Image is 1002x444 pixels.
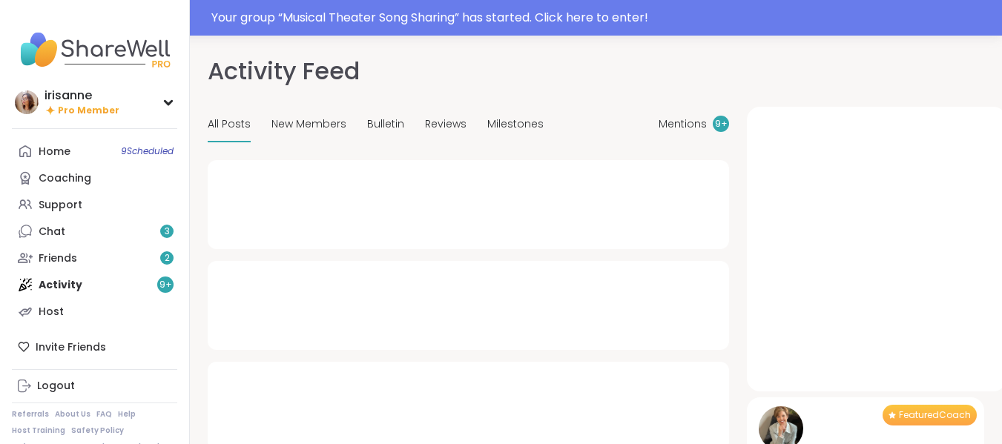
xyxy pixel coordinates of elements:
span: Mentions [659,116,707,132]
div: Support [39,198,82,213]
div: Home [39,145,70,159]
span: All Posts [208,116,251,132]
div: Invite Friends [12,334,177,360]
div: Host [39,305,64,319]
h1: Activity Feed [208,53,360,89]
a: Home9Scheduled [12,138,177,165]
span: Featured Coach [899,409,971,421]
span: 2 [165,252,170,265]
a: Logout [12,373,177,400]
span: Pro Member [58,105,119,117]
a: Referrals [12,409,49,420]
span: 9 + [715,118,728,130]
div: Coaching [39,171,91,186]
a: FAQ [96,409,112,420]
span: Reviews [425,116,467,132]
a: Host Training [12,425,65,436]
div: Chat [39,225,65,239]
a: About Us [55,409,90,420]
span: 9 Scheduled [121,145,174,157]
a: Help [118,409,136,420]
img: irisanne [15,90,39,114]
span: 3 [165,225,170,238]
a: Host [12,298,177,325]
span: Bulletin [367,116,404,132]
span: Milestones [487,116,544,132]
div: irisanne [45,87,119,104]
span: New Members [271,116,346,132]
div: Logout [37,379,75,394]
a: Friends2 [12,245,177,271]
div: Friends [39,251,77,266]
a: Support [12,191,177,218]
a: Chat3 [12,218,177,245]
img: ShareWell Nav Logo [12,24,177,76]
a: Safety Policy [71,425,124,436]
a: Coaching [12,165,177,191]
